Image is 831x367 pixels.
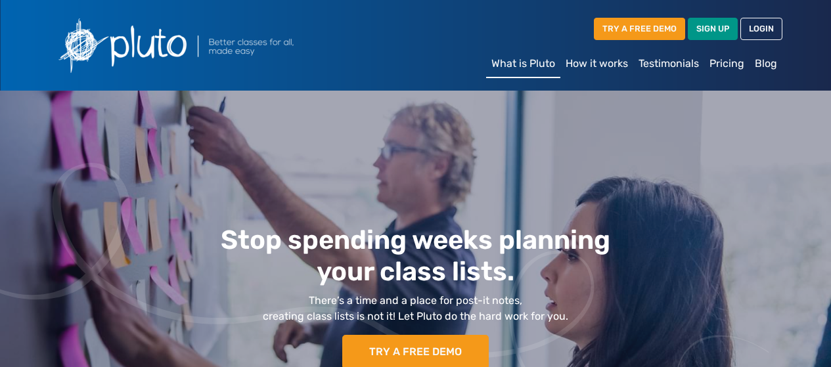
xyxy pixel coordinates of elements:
[486,51,560,78] a: What is Pluto
[125,293,707,324] p: There’s a time and a place for post-it notes, creating class lists is not it! Let Pluto do the ha...
[49,11,365,80] img: Pluto logo with the text Better classes for all, made easy
[750,51,782,77] a: Blog
[560,51,633,77] a: How it works
[594,18,685,39] a: TRY A FREE DEMO
[688,18,738,39] a: SIGN UP
[633,51,704,77] a: Testimonials
[704,51,750,77] a: Pricing
[740,18,782,39] a: LOGIN
[125,225,707,288] h1: Stop spending weeks planning your class lists.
